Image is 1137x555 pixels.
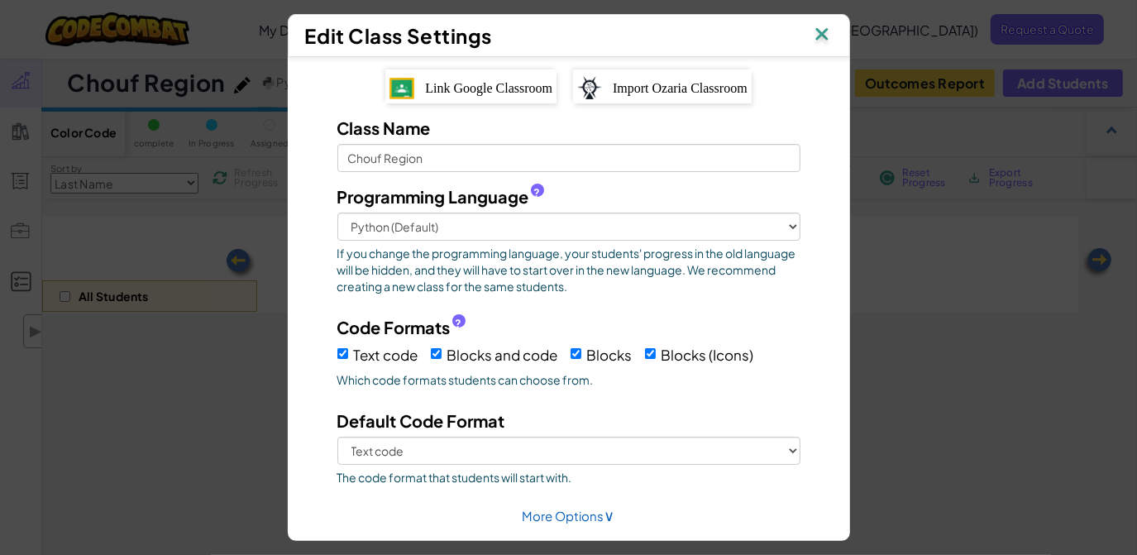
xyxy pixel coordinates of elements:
[431,348,442,359] input: Blocks and code
[337,245,800,294] span: If you change the programming language, your students' progress in the old language will be hidde...
[587,346,633,364] span: Blocks
[662,346,754,364] span: Blocks (Icons)
[447,346,558,364] span: Blocks and code
[337,184,529,208] span: Programming Language
[337,117,431,138] span: Class Name
[337,371,800,388] span: Which code formats students can choose from.
[389,78,414,99] img: IconGoogleClassroom.svg
[354,346,418,364] span: Text code
[305,23,493,48] span: Edit Class Settings
[811,23,833,48] img: IconClose.svg
[645,348,656,359] input: Blocks (Icons)
[337,469,800,486] span: The code format that students will start with.
[337,410,505,431] span: Default Code Format
[337,315,451,339] span: Code Formats
[425,81,552,95] span: Link Google Classroom
[337,348,348,359] input: Text code
[604,505,615,524] span: ∨
[455,317,461,330] span: ?
[571,348,581,359] input: Blocks
[577,76,602,99] img: ozaria-logo.png
[613,81,748,95] span: Import Ozaria Classroom
[523,508,615,524] a: More Options
[533,186,540,199] span: ?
